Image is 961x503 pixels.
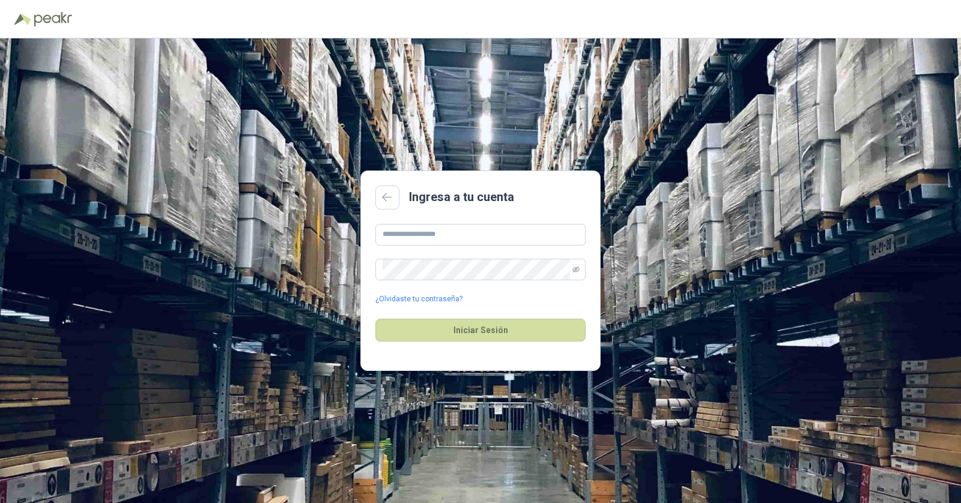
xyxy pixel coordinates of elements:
[375,294,462,305] a: ¿Olvidaste tu contraseña?
[14,13,31,25] img: Logo
[375,319,586,342] button: Iniciar Sesión
[34,12,72,26] img: Peakr
[572,266,580,273] span: eye-invisible
[409,188,514,206] h2: Ingresa a tu cuenta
